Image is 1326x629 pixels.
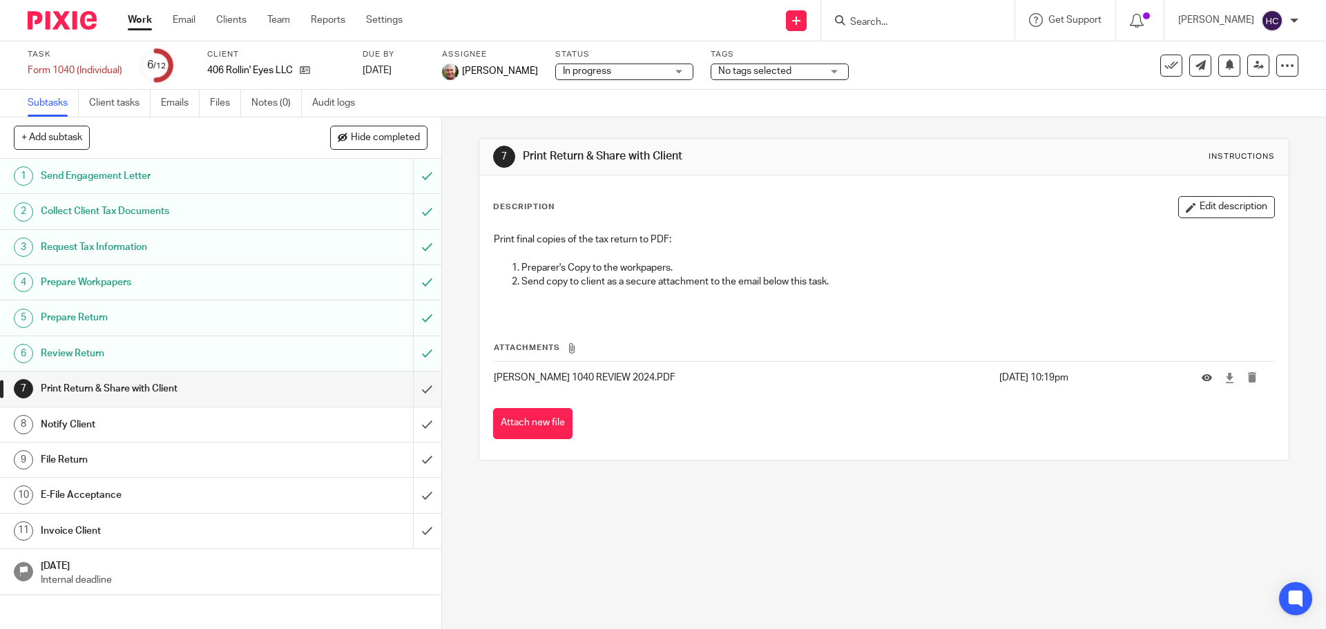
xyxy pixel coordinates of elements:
h1: File Return [41,449,280,470]
button: Edit description [1178,196,1275,218]
label: Client [207,49,345,60]
small: /12 [153,62,166,70]
button: Hide completed [330,126,427,149]
a: Notes (0) [251,90,302,117]
p: [DATE] 10:19pm [999,371,1181,385]
a: Audit logs [312,90,365,117]
label: Task [28,49,122,60]
div: 2 [14,202,33,222]
div: 7 [493,146,515,168]
h1: E-File Acceptance [41,485,280,505]
div: 11 [14,521,33,541]
span: [PERSON_NAME] [462,64,538,78]
img: svg%3E [1261,10,1283,32]
label: Assignee [442,49,538,60]
div: 10 [14,485,33,505]
h1: Prepare Return [41,307,280,328]
a: Settings [366,13,403,27]
p: Send copy to client as a secure attachment to the email below this task. [521,275,1274,289]
img: Pixie [28,11,97,30]
span: Hide completed [351,133,420,144]
input: Search [849,17,973,29]
a: Reports [311,13,345,27]
div: 8 [14,415,33,434]
h1: Review Return [41,343,280,364]
div: 9 [14,450,33,470]
div: Form 1040 (Individual) [28,64,122,77]
p: [PERSON_NAME] [1178,13,1254,27]
p: Description [493,202,555,213]
a: Download [1224,371,1235,385]
a: Team [267,13,290,27]
p: 406 Rollin' Eyes LLC [207,64,293,77]
h1: Print Return & Share with Client [523,149,914,164]
div: 6 [14,344,33,363]
label: Due by [363,49,425,60]
h1: Notify Client [41,414,280,435]
p: Print final copies of the tax return to PDF: [494,233,1274,246]
h1: [DATE] [41,556,427,573]
span: [DATE] [363,66,392,75]
h1: Print Return & Share with Client [41,378,280,399]
a: Work [128,13,152,27]
button: + Add subtask [14,126,90,149]
label: Status [555,49,693,60]
a: Subtasks [28,90,79,117]
p: Preparer's Copy to the workpapers. [521,261,1274,275]
button: Attach new file [493,408,573,439]
div: Instructions [1209,151,1275,162]
p: Internal deadline [41,573,427,587]
h1: Request Tax Information [41,237,280,258]
h1: Invoice Client [41,521,280,541]
h1: Prepare Workpapers [41,272,280,293]
span: In progress [563,66,611,76]
div: 5 [14,309,33,328]
a: Clients [216,13,247,27]
span: No tags selected [718,66,791,76]
span: Get Support [1048,15,1102,25]
a: Files [210,90,241,117]
span: Attachments [494,344,560,351]
p: [PERSON_NAME] 1040 REVIEW 2024.PDF [494,371,992,385]
div: 3 [14,238,33,257]
div: 1 [14,166,33,186]
div: 7 [14,379,33,398]
a: Email [173,13,195,27]
a: Client tasks [89,90,151,117]
div: 4 [14,273,33,292]
img: kim_profile.jpg [442,64,459,80]
label: Tags [711,49,849,60]
div: 6 [147,57,166,73]
h1: Send Engagement Letter [41,166,280,186]
a: Emails [161,90,200,117]
h1: Collect Client Tax Documents [41,201,280,222]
